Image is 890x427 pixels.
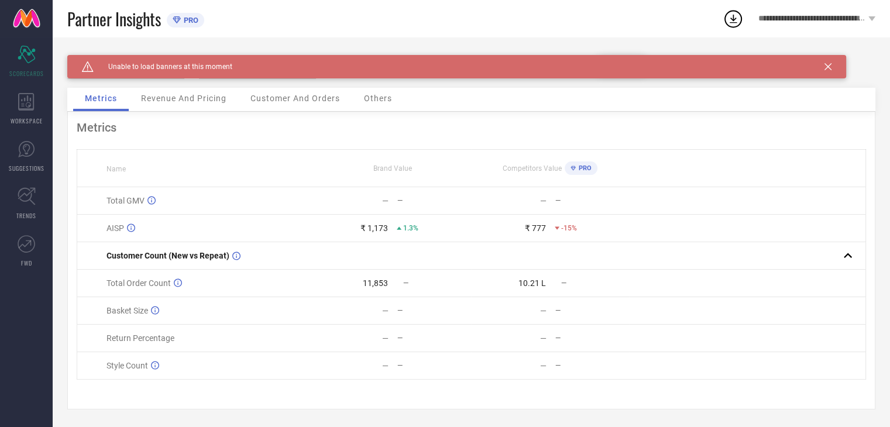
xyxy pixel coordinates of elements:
[106,333,174,343] span: Return Percentage
[561,224,577,232] span: -15%
[503,164,562,173] span: Competitors Value
[77,120,866,135] div: Metrics
[16,211,36,220] span: TRENDS
[364,94,392,103] span: Others
[397,307,470,315] div: —
[518,278,546,288] div: 10.21 L
[9,69,44,78] span: SCORECARDS
[525,223,546,233] div: ₹ 777
[397,197,470,205] div: —
[382,333,389,343] div: —
[723,8,744,29] div: Open download list
[576,164,592,172] span: PRO
[540,333,547,343] div: —
[403,279,408,287] span: —
[360,223,388,233] div: ₹ 1,173
[85,94,117,103] span: Metrics
[181,16,198,25] span: PRO
[540,361,547,370] div: —
[106,251,229,260] span: Customer Count (New vs Repeat)
[141,94,226,103] span: Revenue And Pricing
[106,223,124,233] span: AISP
[555,361,628,370] div: —
[382,196,389,205] div: —
[382,306,389,315] div: —
[382,361,389,370] div: —
[67,55,184,63] div: Brand
[397,334,470,342] div: —
[106,196,145,205] span: Total GMV
[106,278,171,288] span: Total Order Count
[250,94,340,103] span: Customer And Orders
[106,165,126,173] span: Name
[555,197,628,205] div: —
[106,306,148,315] span: Basket Size
[540,306,547,315] div: —
[373,164,412,173] span: Brand Value
[67,7,161,31] span: Partner Insights
[540,196,547,205] div: —
[21,259,32,267] span: FWD
[403,224,418,232] span: 1.3%
[555,334,628,342] div: —
[397,361,470,370] div: —
[363,278,388,288] div: 11,853
[94,63,232,71] span: Unable to load banners at this moment
[106,361,148,370] span: Style Count
[11,116,43,125] span: WORKSPACE
[555,307,628,315] div: —
[561,279,566,287] span: —
[9,164,44,173] span: SUGGESTIONS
